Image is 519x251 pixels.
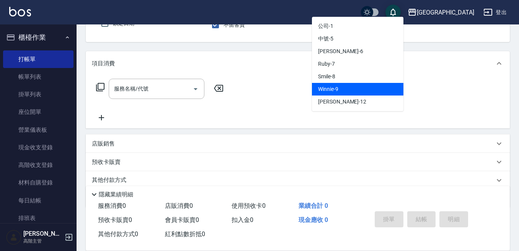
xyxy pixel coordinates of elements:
[9,7,31,16] img: Logo
[98,230,138,238] span: 其他付款方式 0
[23,238,62,245] p: 高階主管
[3,68,73,86] a: 帳單列表
[86,171,510,189] div: 其他付款方式
[480,5,510,19] button: 登出
[3,103,73,121] a: 座位開單
[405,5,477,20] button: [GEOGRAPHIC_DATA]
[3,28,73,47] button: 櫃檯作業
[3,121,73,139] a: 營業儀表板
[86,51,510,76] div: 項目消費
[3,174,73,191] a: 材料自購登錄
[99,191,133,199] p: 隱藏業績明細
[92,176,130,185] p: 其他付款方式
[3,209,73,227] a: 排班表
[189,83,202,95] button: Open
[3,50,73,68] a: 打帳單
[165,216,199,223] span: 會員卡販賣 0
[385,5,401,20] button: save
[98,216,132,223] span: 預收卡販賣 0
[224,21,245,29] span: 不留客資
[232,202,266,209] span: 使用預收卡 0
[318,22,333,30] span: 公司 -1
[232,216,253,223] span: 扣入金 0
[86,134,510,153] div: 店販銷售
[318,35,333,43] span: 中號 -5
[3,139,73,156] a: 現金收支登錄
[318,47,363,55] span: [PERSON_NAME] -6
[318,73,335,81] span: Smile -8
[98,202,126,209] span: 服務消費 0
[318,85,338,93] span: Winnie -9
[165,202,193,209] span: 店販消費 0
[6,230,21,245] img: Person
[3,192,73,209] a: 每日結帳
[3,86,73,103] a: 掛單列表
[318,60,335,68] span: Ruby -7
[92,140,115,148] p: 店販銷售
[92,158,121,166] p: 預收卡販賣
[299,202,328,209] span: 業績合計 0
[3,156,73,174] a: 高階收支登錄
[299,216,328,223] span: 現金應收 0
[417,8,474,17] div: [GEOGRAPHIC_DATA]
[318,98,366,106] span: [PERSON_NAME] -12
[86,153,510,171] div: 預收卡販賣
[92,60,115,68] p: 項目消費
[165,230,205,238] span: 紅利點數折抵 0
[23,230,62,238] h5: [PERSON_NAME]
